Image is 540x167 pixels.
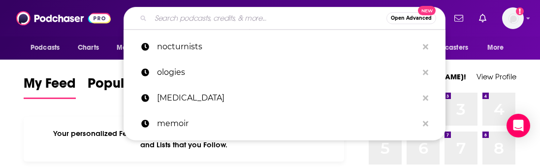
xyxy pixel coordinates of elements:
a: [MEDICAL_DATA] [124,85,445,111]
p: infertility [157,85,418,111]
span: Open Advanced [391,16,432,21]
a: memoir [124,111,445,136]
span: My Feed [24,75,76,98]
span: Monitoring [117,41,152,55]
input: Search podcasts, credits, & more... [151,10,386,26]
button: open menu [24,38,72,57]
button: Open AdvancedNew [386,12,436,24]
img: Podchaser - Follow, Share and Rate Podcasts [16,9,111,28]
span: Charts [78,41,99,55]
a: nocturnists [124,34,445,60]
button: open menu [110,38,164,57]
a: View Profile [476,72,516,81]
p: ologies [157,60,418,85]
a: Charts [71,38,105,57]
span: Logged in as KCarter [502,7,524,29]
div: Open Intercom Messenger [507,114,530,137]
img: User Profile [502,7,524,29]
button: open menu [480,38,516,57]
a: ologies [124,60,445,85]
button: open menu [414,38,482,57]
a: Popular Feed [88,75,171,99]
svg: Add a profile image [516,7,524,15]
div: Search podcasts, credits, & more... [124,7,445,30]
a: Show notifications dropdown [450,10,467,27]
p: nocturnists [157,34,418,60]
p: memoir [157,111,418,136]
span: Podcasts [31,41,60,55]
span: Popular Feed [88,75,171,98]
button: Show profile menu [502,7,524,29]
a: My Feed [24,75,76,99]
span: More [487,41,504,55]
div: Your personalized Feed is curated based on the Podcasts, Creators, Users, and Lists that you Follow. [24,117,344,162]
span: New [418,6,436,15]
a: Show notifications dropdown [475,10,490,27]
